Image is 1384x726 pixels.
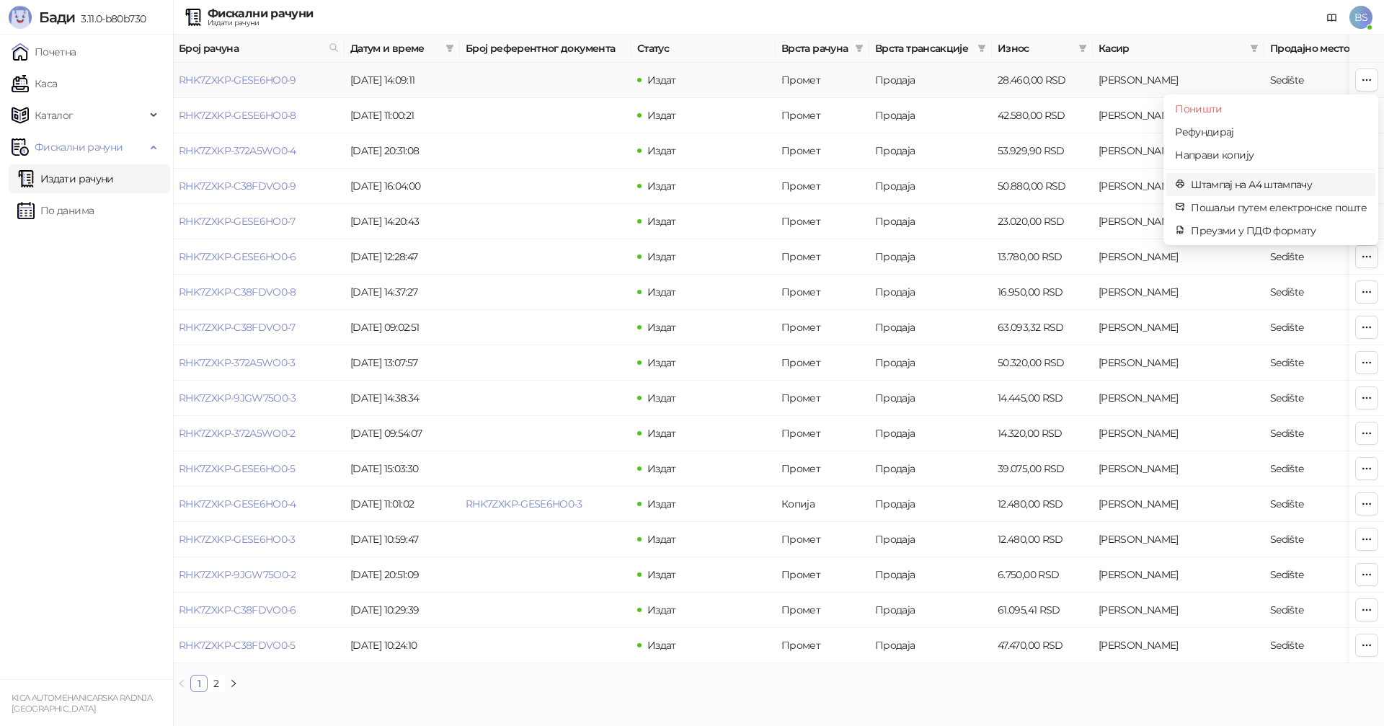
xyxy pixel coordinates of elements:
[647,603,676,616] span: Издат
[345,133,460,169] td: [DATE] 20:31:08
[776,381,869,416] td: Промет
[869,345,992,381] td: Продаја
[998,40,1073,56] span: Износ
[1349,6,1372,29] span: BS
[17,164,114,193] a: Издати рачуни
[179,74,296,87] a: RHK7ZXKP-GESE6HO0-9
[647,180,676,192] span: Издат
[179,568,296,581] a: RHK7ZXKP-9JGW75O0-2
[776,628,869,663] td: Промет
[869,204,992,239] td: Продаја
[869,381,992,416] td: Продаја
[179,639,296,652] a: RHK7ZXKP-C38FDVO0-5
[992,416,1093,451] td: 14.320,00 RSD
[1093,628,1264,663] td: Boban Seočanac
[179,285,296,298] a: RHK7ZXKP-C38FDVO0-8
[869,522,992,557] td: Продаја
[179,109,296,122] a: RHK7ZXKP-GESE6HO0-8
[1175,101,1367,117] span: Поништи
[179,321,296,334] a: RHK7ZXKP-C38FDVO0-7
[776,63,869,98] td: Промет
[208,676,224,691] a: 2
[1093,239,1264,275] td: Boban Seočanac
[869,310,992,345] td: Продаја
[992,63,1093,98] td: 28.460,00 RSD
[647,639,676,652] span: Издат
[208,675,225,692] li: 2
[869,63,992,98] td: Продаја
[869,98,992,133] td: Продаја
[173,239,345,275] td: RHK7ZXKP-GESE6HO0-6
[443,37,457,59] span: filter
[345,98,460,133] td: [DATE] 11:00:21
[225,675,242,692] button: right
[1093,63,1264,98] td: Boban Seočanac
[647,391,676,404] span: Издат
[208,8,313,19] div: Фискални рачуни
[869,133,992,169] td: Продаја
[875,40,972,56] span: Врста трансакције
[1093,169,1264,204] td: Boban Seočanac
[179,533,296,546] a: RHK7ZXKP-GESE6HO0-3
[992,98,1093,133] td: 42.580,00 RSD
[179,144,296,157] a: RHK7ZXKP-372A5WO0-4
[173,416,345,451] td: RHK7ZXKP-372A5WO0-2
[869,557,992,593] td: Продаја
[1093,593,1264,628] td: Boban Seočanac
[1175,124,1367,140] span: Рефундирај
[1093,98,1264,133] td: Boban Seočanac
[345,628,460,663] td: [DATE] 10:24:10
[776,275,869,310] td: Промет
[173,63,345,98] td: RHK7ZXKP-GESE6HO0-9
[992,239,1093,275] td: 13.780,00 RSD
[173,628,345,663] td: RHK7ZXKP-C38FDVO0-5
[1093,487,1264,522] td: Boban Seočanac
[225,675,242,692] li: Следећа страна
[345,522,460,557] td: [DATE] 10:59:47
[776,169,869,204] td: Промет
[977,44,986,53] span: filter
[992,487,1093,522] td: 12.480,00 RSD
[869,169,992,204] td: Продаја
[1321,6,1344,29] a: Документација
[17,196,94,225] a: По данима
[1093,451,1264,487] td: Boban Seočanac
[173,381,345,416] td: RHK7ZXKP-9JGW75O0-3
[173,487,345,522] td: RHK7ZXKP-GESE6HO0-4
[776,345,869,381] td: Промет
[869,275,992,310] td: Продаја
[776,310,869,345] td: Промет
[173,675,190,692] li: Претходна страна
[345,487,460,522] td: [DATE] 11:01:02
[647,215,676,228] span: Издат
[173,275,345,310] td: RHK7ZXKP-C38FDVO0-8
[852,37,866,59] span: filter
[173,675,190,692] button: left
[647,285,676,298] span: Издат
[9,6,32,29] img: Logo
[173,310,345,345] td: RHK7ZXKP-C38FDVO0-7
[647,533,676,546] span: Издат
[869,628,992,663] td: Продаја
[179,180,296,192] a: RHK7ZXKP-C38FDVO0-9
[1175,147,1367,163] span: Направи копију
[992,522,1093,557] td: 12.480,00 RSD
[776,557,869,593] td: Промет
[647,109,676,122] span: Издат
[1093,133,1264,169] td: Boban Seočanac
[173,593,345,628] td: RHK7ZXKP-C38FDVO0-6
[992,345,1093,381] td: 50.320,00 RSD
[345,310,460,345] td: [DATE] 09:02:51
[1093,381,1264,416] td: Boban Seočanac
[776,98,869,133] td: Промет
[992,204,1093,239] td: 23.020,00 RSD
[12,693,152,714] small: KICA AUTOMEHANICARSKA RADNJA [GEOGRAPHIC_DATA]
[1093,557,1264,593] td: Boban Seočanac
[191,676,207,691] a: 1
[776,35,869,63] th: Врста рачуна
[179,356,296,369] a: RHK7ZXKP-372A5WO0-3
[992,275,1093,310] td: 16.950,00 RSD
[173,557,345,593] td: RHK7ZXKP-9JGW75O0-2
[460,35,631,63] th: Број референтног документа
[345,593,460,628] td: [DATE] 10:29:39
